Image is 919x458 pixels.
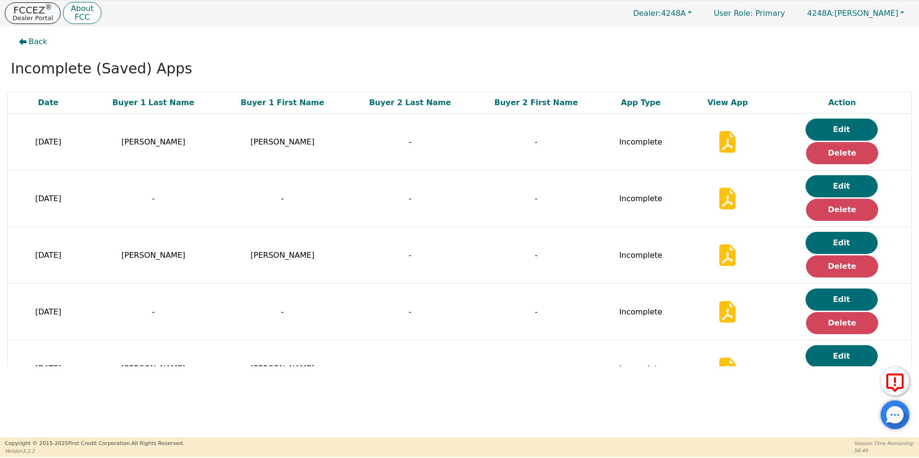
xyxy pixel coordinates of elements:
[131,440,184,446] span: All Rights Reserved.
[714,9,753,18] span: User Role :
[806,199,878,221] button: Delete
[122,137,186,146] span: [PERSON_NAME]
[409,307,411,316] span: -
[8,284,89,340] td: [DATE]
[619,307,662,316] span: Incomplete
[12,15,53,21] p: Dealer Portal
[619,194,662,203] span: Incomplete
[5,447,184,455] p: Version 3.2.2
[349,97,471,108] div: Buyer 2 Last Name
[806,142,878,164] button: Delete
[409,364,411,373] span: -
[534,251,537,260] span: -
[806,255,878,277] button: Delete
[122,364,186,373] span: [PERSON_NAME]
[806,312,878,334] button: Delete
[619,364,662,373] span: Incomplete
[619,251,662,260] span: Incomplete
[807,9,898,18] span: [PERSON_NAME]
[619,137,662,146] span: Incomplete
[10,97,87,108] div: Date
[534,307,537,316] span: -
[704,4,795,23] p: Primary
[152,307,155,316] span: -
[534,364,537,373] span: -
[63,2,101,24] button: AboutFCC
[45,3,52,12] sup: ®
[8,227,89,284] td: [DATE]
[806,232,878,254] button: Edit
[250,364,314,373] span: [PERSON_NAME]
[8,170,89,227] td: [DATE]
[807,9,834,18] span: 4248A:
[806,345,878,367] button: Edit
[601,97,680,108] div: App Type
[775,97,909,108] div: Action
[881,367,909,396] button: Report Error to FCC
[409,137,411,146] span: -
[250,137,314,146] span: [PERSON_NAME]
[633,9,686,18] span: 4248A
[281,194,284,203] span: -
[122,251,186,260] span: [PERSON_NAME]
[5,2,61,24] button: FCCEZ®Dealer Portal
[11,60,908,77] h2: Incomplete (Saved) Apps
[534,137,537,146] span: -
[8,340,89,397] td: [DATE]
[623,6,702,21] button: Dealer:4248A
[409,251,411,260] span: -
[806,289,878,311] button: Edit
[91,97,216,108] div: Buyer 1 Last Name
[29,36,48,48] span: Back
[685,97,770,108] div: View App
[854,440,914,447] p: Session Time Remaining:
[220,97,345,108] div: Buyer 1 First Name
[797,6,914,21] button: 4248A:[PERSON_NAME]
[854,447,914,454] p: 58:49
[71,13,93,21] p: FCC
[152,194,155,203] span: -
[475,97,596,108] div: Buyer 2 First Name
[8,114,89,170] td: [DATE]
[281,307,284,316] span: -
[633,9,661,18] span: Dealer:
[806,119,878,141] button: Edit
[250,251,314,260] span: [PERSON_NAME]
[534,194,537,203] span: -
[11,31,55,53] button: Back
[806,175,878,197] button: Edit
[71,5,93,12] p: About
[704,4,795,23] a: User Role: Primary
[409,194,411,203] span: -
[12,5,53,15] p: FCCEZ
[5,440,184,448] p: Copyright © 2015- 2025 First Credit Corporation.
